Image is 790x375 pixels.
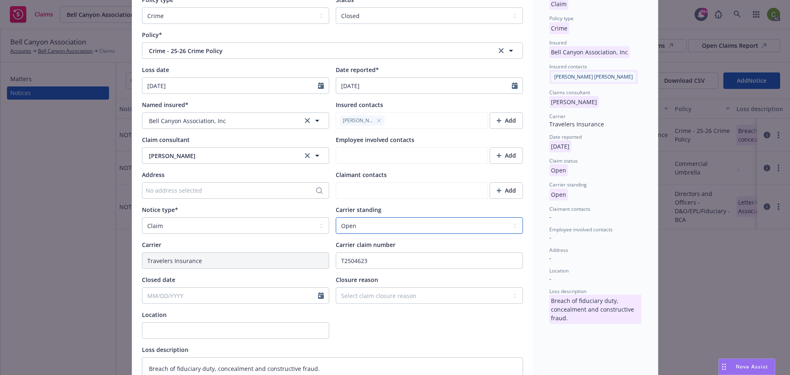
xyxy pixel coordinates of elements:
[336,136,414,144] span: Employee involved contacts
[549,233,551,241] span: -
[549,157,578,164] span: Claim status
[549,164,568,176] p: Open
[549,96,599,108] p: [PERSON_NAME]
[549,140,571,152] p: [DATE]
[549,297,641,305] span: Breach of fiduciary duty, concealment and constructive fraud.
[549,226,613,233] span: Employee involved contacts
[318,82,324,89] svg: Calendar
[719,359,729,375] div: Drag to move
[142,241,161,249] span: Carrier
[549,295,641,324] p: Breach of fiduciary duty, concealment and constructive fraud.
[142,101,188,109] span: Named insured*
[142,182,329,199] button: No address selected
[549,120,641,128] div: Travelers Insurance
[497,113,516,128] div: Add
[142,206,178,214] span: Notice type*
[149,116,226,125] span: Bell Canyon Association, Inc
[549,254,551,262] span: -
[336,66,379,74] span: Date reported*
[142,66,169,74] span: Loss date
[549,205,590,212] span: Claimant contacts
[142,136,190,144] span: Claim consultant
[497,148,516,163] div: Add
[149,47,470,55] span: Crime - 25-26 Crime Policy
[142,42,523,59] button: Crime - 25-26 Crime Policyclear selection
[512,82,518,89] svg: Calendar
[549,89,590,96] span: Claims consultant
[142,171,165,179] span: Address
[736,363,768,370] span: Nova Assist
[497,183,516,198] div: Add
[142,276,175,284] span: Closed date
[336,171,387,179] span: Claimant contacts
[336,241,395,249] span: Carrier claim number
[149,151,296,160] span: [PERSON_NAME]
[318,292,324,299] svg: Calendar
[549,46,630,58] p: Bell Canyon Association, Inc
[549,181,587,188] span: Carrier standing
[549,22,569,34] p: Crime
[142,147,329,164] button: [PERSON_NAME]clear selection
[549,24,569,32] span: Crime
[496,46,506,56] a: clear selection
[142,288,318,303] input: MM/DD/YYYY
[336,78,512,93] input: MM/DD/YYYY
[490,147,523,164] button: Add
[549,189,568,200] p: Open
[142,31,162,39] span: Policy*
[336,206,381,214] span: Carrier standing
[549,39,567,46] span: Insured
[142,346,188,354] span: Loss description
[302,116,312,126] a: clear selection
[549,166,568,174] span: Open
[549,247,568,254] span: Address
[549,267,569,274] span: Location
[142,311,167,319] span: Location
[549,275,551,282] span: -
[336,276,378,284] span: Closure reason
[490,182,523,199] button: Add
[549,288,586,295] span: Loss description
[549,113,566,120] span: Carrier
[146,186,317,195] div: No address selected
[490,112,523,129] button: Add
[549,98,599,106] span: [PERSON_NAME]
[549,72,638,80] span: [PERSON_NAME] [PERSON_NAME]
[316,187,323,194] svg: Search
[142,78,318,93] input: MM/DD/YYYY
[549,213,551,221] span: -
[142,112,329,129] button: Bell Canyon Association, Incclear selection
[302,151,312,161] a: clear selection
[549,142,571,150] span: [DATE]
[549,133,582,140] span: Date reported
[554,73,633,81] span: [PERSON_NAME] [PERSON_NAME]
[549,15,574,22] span: Policy type
[549,63,587,70] span: Insured contacts
[718,359,775,375] button: Nova Assist
[343,117,373,124] span: [PERSON_NAME]
[549,48,630,56] span: Bell Canyon Association, Inc
[549,191,568,198] span: Open
[336,101,383,109] span: Insured contacts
